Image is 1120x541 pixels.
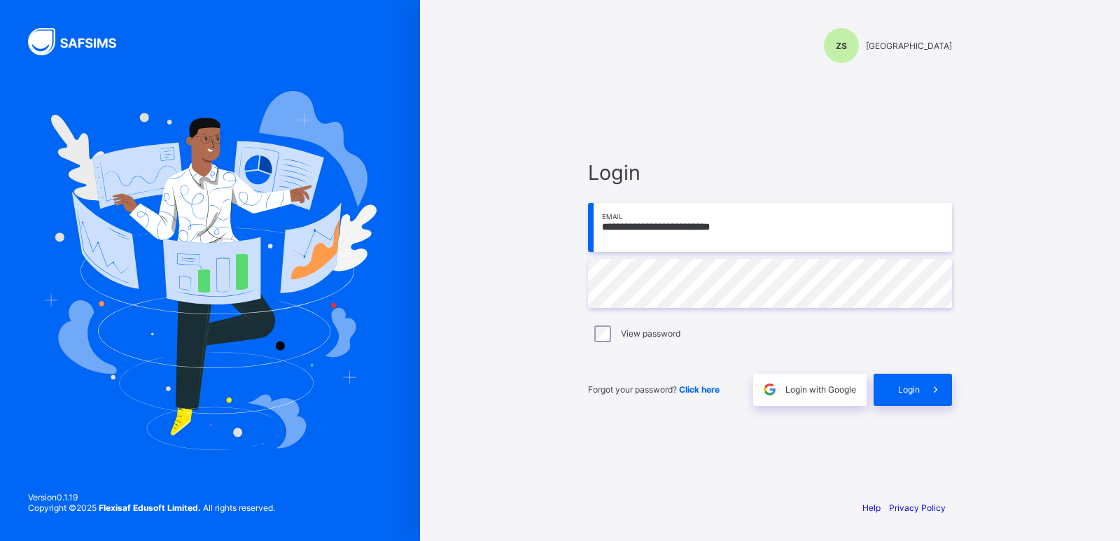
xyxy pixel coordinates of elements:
[99,503,201,513] strong: Flexisaf Edusoft Limited.
[28,28,133,55] img: SAFSIMS Logo
[43,91,377,449] img: Hero Image
[836,41,847,51] span: ZS
[898,384,920,395] span: Login
[889,503,946,513] a: Privacy Policy
[621,328,680,339] label: View password
[762,381,778,398] img: google.396cfc9801f0270233282035f929180a.svg
[28,503,275,513] span: Copyright © 2025 All rights reserved.
[862,503,881,513] a: Help
[679,384,720,395] a: Click here
[866,41,952,51] span: [GEOGRAPHIC_DATA]
[28,492,275,503] span: Version 0.1.19
[588,384,720,395] span: Forgot your password?
[785,384,856,395] span: Login with Google
[588,160,952,185] span: Login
